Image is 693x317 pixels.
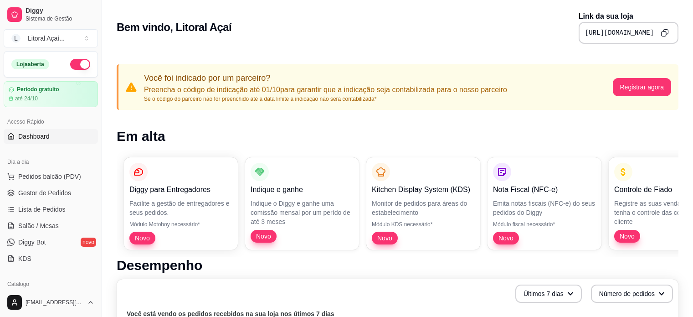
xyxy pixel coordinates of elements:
[245,157,359,250] button: Indique e ganheIndique o Diggy e ganhe uma comissão mensal por um perído de até 3 mesesNovo
[488,157,601,250] button: Nota Fiscal (NFC-e)Emita notas fiscais (NFC-e) do seus pedidos do DiggyMódulo fiscal necessário*Novo
[613,78,672,96] button: Registrar agora
[117,257,678,274] h1: Desempenho
[493,221,596,228] p: Módulo fiscal necessário*
[129,221,232,228] p: Módulo Motoboy necessário*
[251,184,354,195] p: Indique e ganhe
[26,7,94,15] span: Diggy
[129,184,232,195] p: Diggy para Entregadores
[4,202,98,217] a: Lista de Pedidos
[616,232,638,241] span: Novo
[4,4,98,26] a: DiggySistema de Gestão
[117,20,231,35] h2: Bem vindo, Litoral Açaí
[11,59,49,69] div: Loja aberta
[374,234,396,243] span: Novo
[144,84,507,95] p: Preencha o código de indicação até 01/10 para garantir que a indicação seja contabilizada para o ...
[18,132,50,141] span: Dashboard
[18,221,59,230] span: Salão / Mesas
[4,155,98,169] div: Dia a dia
[131,234,154,243] span: Novo
[129,199,232,217] p: Facilite a gestão de entregadores e seus pedidos.
[124,157,238,250] button: Diggy para EntregadoresFacilite a gestão de entregadores e seus pedidos.Módulo Motoboy necessário...
[18,172,81,181] span: Pedidos balcão (PDV)
[4,291,98,313] button: [EMAIL_ADDRESS][DOMAIN_NAME]
[251,199,354,226] p: Indique o Diggy e ganhe uma comissão mensal por um perído de até 3 meses
[15,95,38,102] article: até 24/10
[17,86,59,93] article: Período gratuito
[4,277,98,291] div: Catálogo
[26,299,83,306] span: [EMAIL_ADDRESS][DOMAIN_NAME]
[144,72,507,84] p: Você foi indicado por um parceiro?
[144,95,507,103] p: Se o código do parceiro não for preenchido até a data limite a indicação não será contabilizada*
[4,81,98,107] a: Período gratuitoaté 24/10
[366,157,480,250] button: Kitchen Display System (KDS)Monitor de pedidos para áreas do estabelecimentoMódulo KDS necessário...
[18,254,31,263] span: KDS
[28,34,65,43] div: Litoral Açaí ...
[4,29,98,47] button: Select a team
[70,59,90,70] button: Alterar Status
[495,234,517,243] span: Novo
[515,285,582,303] button: Últimos 7 dias
[4,114,98,129] div: Acesso Rápido
[4,169,98,184] button: Pedidos balcão (PDV)
[493,199,596,217] p: Emita notas fiscais (NFC-e) do seus pedidos do Diggy
[117,128,678,145] h1: Em alta
[18,205,66,214] span: Lista de Pedidos
[18,238,46,247] span: Diggy Bot
[579,11,678,22] p: Link da sua loja
[26,15,94,22] span: Sistema de Gestão
[372,199,475,217] p: Monitor de pedidos para áreas do estabelecimento
[4,235,98,249] a: Diggy Botnovo
[4,251,98,266] a: KDS
[4,129,98,144] a: Dashboard
[4,186,98,200] a: Gestor de Pedidos
[252,232,275,241] span: Novo
[18,188,71,197] span: Gestor de Pedidos
[591,285,673,303] button: Número de pedidos
[493,184,596,195] p: Nota Fiscal (NFC-e)
[372,184,475,195] p: Kitchen Display System (KDS)
[585,28,654,37] pre: [URL][DOMAIN_NAME]
[4,218,98,233] a: Salão / Mesas
[372,221,475,228] p: Módulo KDS necessário*
[11,34,21,43] span: L
[657,26,672,40] button: Copy to clipboard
